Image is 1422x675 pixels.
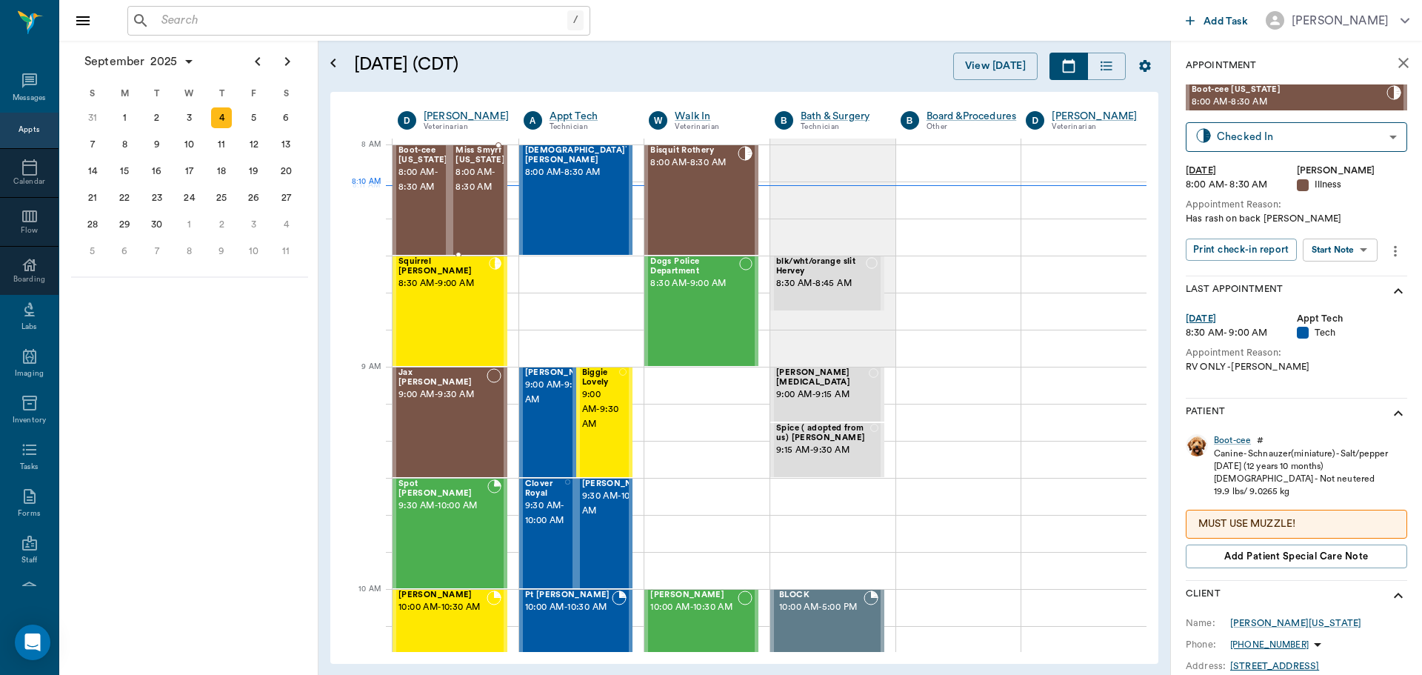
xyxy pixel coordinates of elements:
[82,134,103,155] div: Sunday, September 7, 2025
[342,359,381,396] div: 9 AM
[398,388,487,402] span: 9:00 AM - 9:30 AM
[276,241,296,262] div: Saturday, October 11, 2025
[1254,7,1421,34] button: [PERSON_NAME]
[775,111,793,130] div: B
[398,499,487,513] span: 9:30 AM - 10:00 AM
[82,161,103,182] div: Sunday, September 14, 2025
[1186,545,1407,568] button: Add patient Special Care Note
[82,214,103,235] div: Sunday, September 28, 2025
[953,53,1038,80] button: View [DATE]
[398,165,448,195] span: 8:00 AM - 8:30 AM
[114,107,135,128] div: Monday, September 1, 2025
[776,368,869,388] span: [PERSON_NAME][MEDICAL_DATA]
[582,388,620,432] span: 9:00 AM - 9:30 AM
[1214,473,1388,485] div: [DEMOGRAPHIC_DATA] - Not neutered
[1186,198,1407,212] div: Appointment Reason:
[525,591,612,600] span: Pt [PERSON_NAME]
[1389,587,1407,605] svg: show more
[1186,326,1297,340] div: 8:30 AM - 9:00 AM
[1257,434,1264,447] div: #
[1186,178,1297,192] div: 8:00 AM - 8:30 AM
[147,161,167,182] div: Tuesday, September 16, 2025
[21,322,37,333] div: Labs
[1224,548,1368,565] span: Add patient Special Care Note
[1214,448,1388,460] div: Canine - Schnauzer(miniature) - Salt/pepper
[1186,405,1225,422] p: Patient
[147,214,167,235] div: Tuesday, September 30, 2025
[1230,616,1361,630] a: [PERSON_NAME][US_STATE]
[244,241,264,262] div: Friday, October 10, 2025
[1389,48,1418,78] button: close
[114,187,135,208] div: Monday, September 22, 2025
[18,508,40,519] div: Forms
[244,187,264,208] div: Friday, September 26, 2025
[354,53,700,76] h5: [DATE] (CDT)
[1230,639,1309,651] p: [PHONE_NUMBER]
[276,187,296,208] div: Saturday, September 27, 2025
[650,591,738,600] span: [PERSON_NAME]
[927,109,1017,124] a: Board &Procedures
[901,111,919,130] div: B
[1383,239,1407,264] button: more
[650,276,739,291] span: 8:30 AM - 9:00 AM
[1186,638,1230,651] div: Phone:
[582,368,620,388] span: Biggie Lovely
[211,187,232,208] div: Thursday, September 25, 2025
[19,124,39,136] div: Appts
[576,478,633,589] div: NOT_CONFIRMED, 9:30 AM - 10:00 AM
[1026,111,1044,130] div: D
[801,109,878,124] div: Bath & Surgery
[776,388,869,402] span: 9:00 AM - 9:15 AM
[21,555,37,566] div: Staff
[1186,282,1283,300] p: Last Appointment
[156,10,567,31] input: Search
[455,146,505,165] span: Miss Smyrf [US_STATE]
[675,109,752,124] a: Walk In
[550,109,627,124] a: Appt Tech
[238,82,270,104] div: F
[1186,587,1221,605] p: Client
[393,144,450,256] div: CHECKED_IN, 8:00 AM - 8:30 AM
[525,378,599,408] span: 9:00 AM - 9:30 AM
[1052,109,1137,124] div: [PERSON_NAME]
[776,276,866,291] span: 8:30 AM - 8:45 AM
[179,241,200,262] div: Wednesday, October 8, 2025
[81,51,147,72] span: September
[205,82,238,104] div: T
[179,187,200,208] div: Wednesday, September 24, 2025
[398,600,487,615] span: 10:00 AM - 10:30 AM
[244,134,264,155] div: Friday, September 12, 2025
[82,241,103,262] div: Sunday, October 5, 2025
[1186,164,1297,178] div: [DATE]
[1297,326,1408,340] div: Tech
[1214,460,1388,473] div: [DATE] (12 years 10 months)
[244,107,264,128] div: Friday, September 5, 2025
[393,256,507,367] div: CHECKED_IN, 8:30 AM - 9:00 AM
[114,161,135,182] div: Monday, September 15, 2025
[13,93,47,104] div: Messages
[770,256,884,311] div: NOT_CONFIRMED, 8:30 AM - 8:45 AM
[1186,616,1230,630] div: Name:
[770,422,884,478] div: NOT_CONFIRMED, 9:15 AM - 9:30 AM
[1198,516,1395,532] p: MUST USE MUZZLE!
[550,121,627,133] div: Technician
[179,107,200,128] div: Wednesday, September 3, 2025
[927,121,1017,133] div: Other
[179,134,200,155] div: Wednesday, September 10, 2025
[1186,312,1297,326] div: [DATE]
[147,134,167,155] div: Tuesday, September 9, 2025
[1186,360,1407,374] div: RV ONLY -[PERSON_NAME]
[770,367,884,422] div: NOT_CONFIRMED, 9:00 AM - 9:15 AM
[15,368,44,379] div: Imaging
[650,156,738,170] span: 8:00 AM - 8:30 AM
[576,367,633,478] div: NOT_CONFIRMED, 9:00 AM - 9:30 AM
[276,107,296,128] div: Saturday, September 6, 2025
[398,111,416,130] div: D
[393,478,507,589] div: BOOKED, 9:30 AM - 10:00 AM
[398,368,487,388] span: Jax [PERSON_NAME]
[519,367,576,478] div: NOT_CONFIRMED, 9:00 AM - 9:30 AM
[1214,434,1251,447] a: Boot-cee
[644,256,758,367] div: NOT_CONFIRMED, 8:30 AM - 9:00 AM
